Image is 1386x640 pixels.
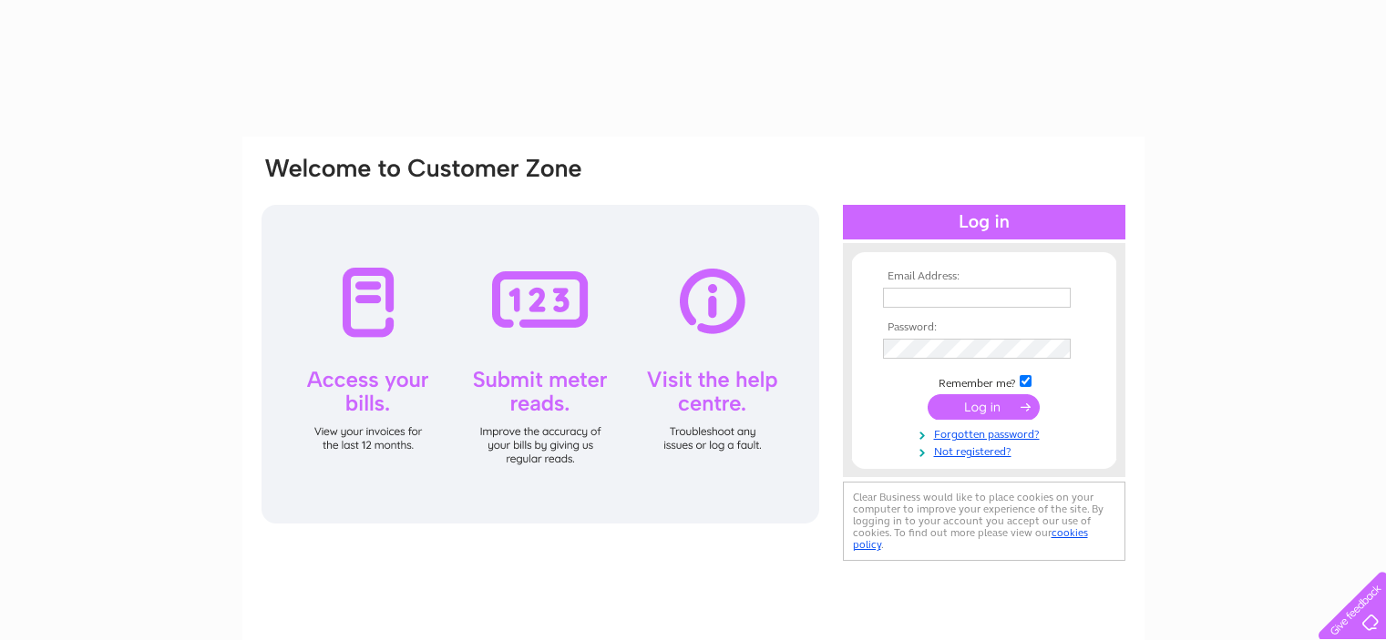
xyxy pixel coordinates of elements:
th: Password: [878,321,1090,334]
td: Remember me? [878,372,1090,391]
input: Submit [928,394,1040,420]
div: Clear Business would like to place cookies on your computer to improve your experience of the sit... [843,482,1125,561]
a: Forgotten password? [883,424,1090,442]
a: Not registered? [883,442,1090,459]
a: cookies policy [853,526,1088,551]
th: Email Address: [878,270,1090,283]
